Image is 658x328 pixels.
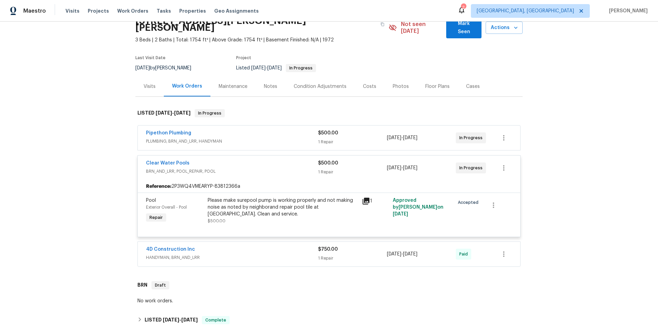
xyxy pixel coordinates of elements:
span: - [156,110,191,115]
span: Tasks [157,9,171,13]
span: Properties [179,8,206,14]
span: [DATE] [174,110,191,115]
button: Mark Seen [446,17,482,38]
h6: LISTED [137,109,191,117]
div: Work Orders [172,83,202,90]
span: [DATE] [251,66,266,70]
span: Pool [146,198,156,203]
span: [DATE] [403,135,417,140]
span: [DATE] [393,212,408,217]
span: 3 Beds | 2 Baths | Total: 1754 ft² | Above Grade: 1754 ft² | Basement Finished: N/A | 1972 [135,37,389,43]
span: $500.00 [318,161,338,166]
div: Maintenance [219,83,247,90]
span: $500.00 [208,219,226,223]
span: [DATE] [267,66,282,70]
span: Projects [88,8,109,14]
span: Draft [152,282,169,289]
h2: [STREET_ADDRESS][PERSON_NAME][PERSON_NAME] [135,17,376,31]
span: [DATE] [403,252,417,257]
span: [DATE] [387,135,401,140]
span: Exterior Overall - Pool [146,205,187,209]
a: Pipethon Plumbing [146,131,191,135]
span: Project [236,56,251,60]
span: Listed [236,66,316,70]
div: 1 Repair [318,255,387,262]
span: - [387,251,417,258]
div: by [PERSON_NAME] [135,64,199,72]
div: Notes [264,83,277,90]
div: 1 [362,197,389,205]
a: 4D Construction Inc [146,247,195,252]
div: 1 Repair [318,169,387,175]
div: 1 Repair [318,139,387,145]
a: Clear Water Pools [146,161,190,166]
div: Floor Plans [425,83,450,90]
span: Approved by [PERSON_NAME] on [393,198,443,217]
div: Visits [144,83,156,90]
div: 2P3WQ4VMEARYP-83812366a [138,180,520,193]
div: Costs [363,83,376,90]
span: - [163,317,198,322]
span: PLUMBING, BRN_AND_LRR, HANDYMAN [146,138,318,145]
span: Paid [459,251,471,258]
span: - [387,165,417,171]
span: [DATE] [156,110,172,115]
span: Actions [491,24,517,32]
span: [PERSON_NAME] [606,8,648,14]
span: [DATE] [135,66,150,70]
span: $500.00 [318,131,338,135]
span: BRN_AND_LRR, POOL_REPAIR, POOL [146,168,318,175]
span: Complete [203,317,229,324]
div: Please make surepool pump is working properly and not making noise as noted by neighborand repair... [208,197,358,218]
span: HANDYMAN, BRN_AND_LRR [146,254,318,261]
span: Mark Seen [452,19,476,36]
span: Work Orders [117,8,148,14]
div: Photos [393,83,409,90]
span: [DATE] [181,317,198,322]
span: [DATE] [387,166,401,170]
h6: BRN [137,281,147,289]
div: Condition Adjustments [294,83,346,90]
span: Not seen [DATE] [401,21,442,35]
div: BRN Draft [135,274,523,296]
button: Actions [486,22,523,34]
span: Repair [147,214,166,221]
span: Accepted [458,199,481,206]
h6: LISTED [145,316,198,324]
span: In Progress [195,110,224,117]
span: Geo Assignments [214,8,259,14]
b: Reference: [146,183,171,190]
span: Maestro [23,8,46,14]
button: Copy Address [376,18,389,30]
span: [DATE] [403,166,417,170]
span: $750.00 [318,247,338,252]
span: Visits [65,8,80,14]
span: [GEOGRAPHIC_DATA], [GEOGRAPHIC_DATA] [477,8,574,14]
span: [DATE] [387,252,401,257]
div: 2 [461,4,466,11]
span: [DATE] [163,317,179,322]
div: LISTED [DATE]-[DATE]In Progress [135,102,523,124]
div: Cases [466,83,480,90]
span: - [387,134,417,141]
div: No work orders. [137,298,521,304]
span: - [251,66,282,70]
span: In Progress [287,66,315,70]
span: In Progress [459,134,485,141]
span: In Progress [459,165,485,171]
span: Last Visit Date [135,56,166,60]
